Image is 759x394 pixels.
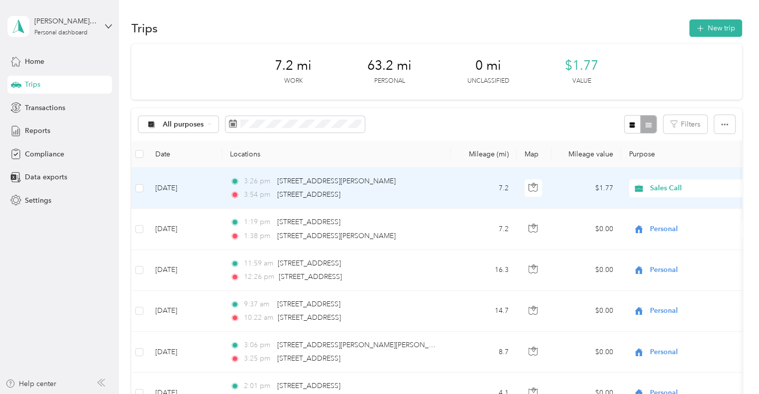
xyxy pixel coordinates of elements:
[551,250,621,291] td: $0.00
[25,172,67,182] span: Data exports
[275,58,312,74] span: 7.2 mi
[244,271,274,282] span: 12:26 pm
[451,209,517,250] td: 7.2
[650,305,741,316] span: Personal
[451,250,517,291] td: 16.3
[34,30,88,36] div: Personal dashboard
[278,259,341,267] span: [STREET_ADDRESS]
[374,77,405,86] p: Personal
[451,332,517,373] td: 8.7
[147,250,222,291] td: [DATE]
[551,209,621,250] td: $0.00
[517,140,551,168] th: Map
[147,332,222,373] td: [DATE]
[451,291,517,332] td: 14.7
[244,176,272,187] span: 3:26 pm
[277,232,396,240] span: [STREET_ADDRESS][PERSON_NAME]
[367,58,412,74] span: 63.2 mi
[703,338,759,394] iframe: Everlance-gr Chat Button Frame
[147,291,222,332] td: [DATE]
[277,382,340,390] span: [STREET_ADDRESS]
[25,149,64,159] span: Compliance
[565,58,598,74] span: $1.77
[551,140,621,168] th: Mileage value
[244,189,272,200] span: 3:54 pm
[650,183,741,194] span: Sales Call
[663,115,707,133] button: Filters
[131,23,158,33] h1: Trips
[163,121,204,128] span: All purposes
[277,177,396,185] span: [STREET_ADDRESS][PERSON_NAME]
[277,354,340,363] span: [STREET_ADDRESS]
[279,272,342,281] span: [STREET_ADDRESS]
[25,56,44,67] span: Home
[147,140,222,168] th: Date
[284,77,303,86] p: Work
[222,140,451,168] th: Locations
[147,168,222,209] td: [DATE]
[689,19,742,37] button: New trip
[650,224,741,235] span: Personal
[244,340,272,351] span: 3:06 pm
[650,264,741,275] span: Personal
[278,313,341,322] span: [STREET_ADDRESS]
[25,126,50,136] span: Reports
[25,195,51,206] span: Settings
[277,341,451,349] span: [STREET_ADDRESS][PERSON_NAME][PERSON_NAME]
[650,347,741,358] span: Personal
[475,58,501,74] span: 0 mi
[25,103,65,113] span: Transactions
[244,353,272,364] span: 3:25 pm
[244,381,272,392] span: 2:01 pm
[244,258,273,269] span: 11:59 am
[244,217,272,228] span: 1:19 pm
[5,379,56,389] button: Help center
[467,77,509,86] p: Unclassified
[451,140,517,168] th: Mileage (mi)
[277,190,340,199] span: [STREET_ADDRESS]
[34,16,97,26] div: [PERSON_NAME] Good
[451,168,517,209] td: 7.2
[244,231,272,242] span: 1:38 pm
[244,299,272,310] span: 9:37 am
[551,291,621,332] td: $0.00
[277,218,340,226] span: [STREET_ADDRESS]
[147,209,222,250] td: [DATE]
[551,168,621,209] td: $1.77
[277,300,340,308] span: [STREET_ADDRESS]
[25,79,40,90] span: Trips
[572,77,591,86] p: Value
[551,332,621,373] td: $0.00
[244,312,273,323] span: 10:22 am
